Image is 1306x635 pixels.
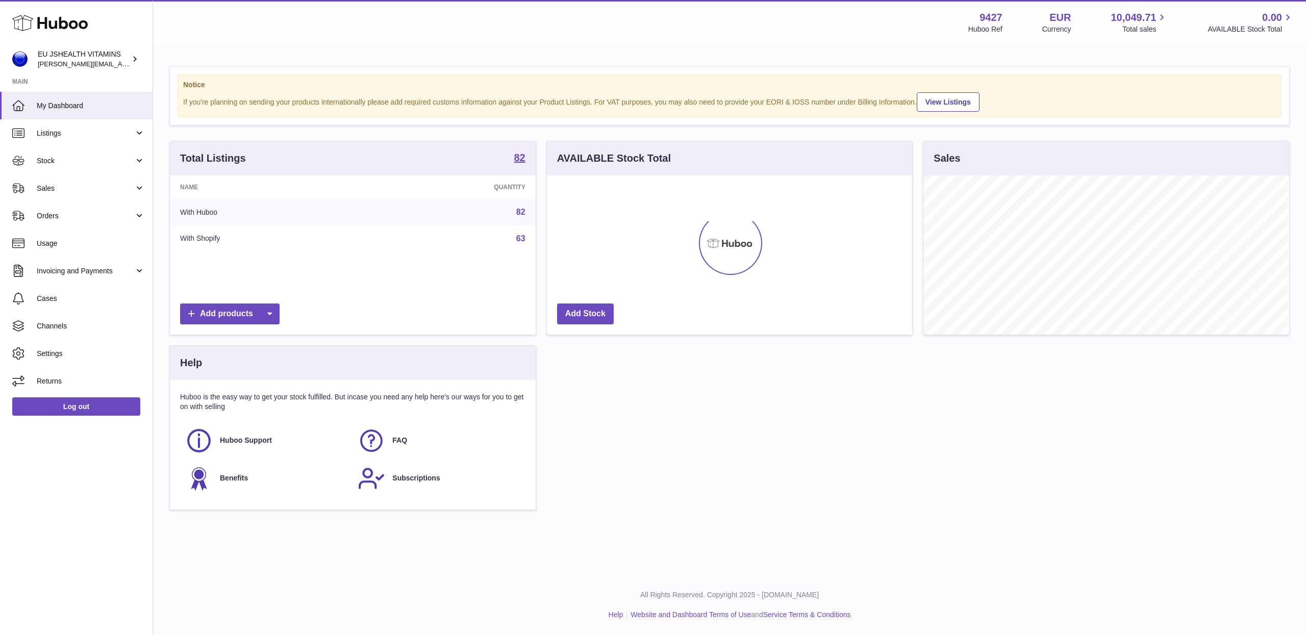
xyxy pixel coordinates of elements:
span: Benefits [220,473,248,483]
div: If you're planning on sending your products internationally please add required customs informati... [183,91,1276,112]
a: FAQ [358,427,520,454]
p: Huboo is the easy way to get your stock fulfilled. But incase you need any help here's our ways f... [180,392,525,412]
strong: EUR [1049,11,1071,24]
span: AVAILABLE Stock Total [1208,24,1294,34]
p: All Rights Reserved. Copyright 2025 - [DOMAIN_NAME] [161,590,1298,600]
span: Orders [37,211,134,221]
a: Benefits [185,465,347,492]
a: 0.00 AVAILABLE Stock Total [1208,11,1294,34]
div: Huboo Ref [968,24,1002,34]
a: 82 [516,208,525,216]
span: 0.00 [1262,11,1282,24]
a: 63 [516,234,525,243]
span: Total sales [1122,24,1168,34]
span: Settings [37,349,145,359]
span: Usage [37,239,145,248]
li: and [627,610,850,620]
span: Listings [37,129,134,138]
a: View Listings [917,92,979,112]
div: Currency [1042,24,1071,34]
span: Stock [37,156,134,166]
a: Huboo Support [185,427,347,454]
img: laura@jessicasepel.com [12,52,28,67]
td: With Huboo [170,199,367,225]
a: 82 [514,153,525,165]
span: [PERSON_NAME][EMAIL_ADDRESS][DOMAIN_NAME] [38,60,205,68]
span: Sales [37,184,134,193]
td: With Shopify [170,225,367,252]
a: Website and Dashboard Terms of Use [631,611,751,619]
a: Service Terms & Conditions [763,611,851,619]
h3: Sales [934,151,960,165]
span: 10,049.71 [1111,11,1156,24]
a: Add Stock [557,303,614,324]
a: 10,049.71 Total sales [1111,11,1168,34]
a: Help [609,611,623,619]
span: My Dashboard [37,101,145,111]
span: FAQ [392,436,407,445]
span: Returns [37,376,145,386]
span: Subscriptions [392,473,440,483]
strong: Notice [183,80,1276,90]
h3: AVAILABLE Stock Total [557,151,671,165]
strong: 82 [514,153,525,163]
a: Subscriptions [358,465,520,492]
th: Quantity [367,175,535,199]
a: Add products [180,303,280,324]
th: Name [170,175,367,199]
span: Cases [37,294,145,303]
span: Huboo Support [220,436,272,445]
span: Channels [37,321,145,331]
strong: 9427 [979,11,1002,24]
h3: Total Listings [180,151,246,165]
span: Invoicing and Payments [37,266,134,276]
h3: Help [180,356,202,370]
div: EU JSHEALTH VITAMINS [38,49,130,69]
a: Log out [12,397,140,416]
